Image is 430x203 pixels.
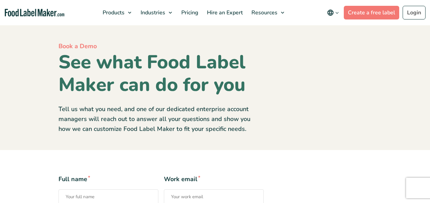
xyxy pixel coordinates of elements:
span: Resources [249,9,278,16]
h1: See what Food Label Maker can do for you [58,51,264,96]
span: Hire an Expert [205,9,244,16]
span: Industries [139,9,166,16]
p: Tell us what you need, and one of our dedicated enterprise account managers will reach out to ans... [58,104,264,134]
span: Full name [58,175,158,184]
span: Pricing [179,9,199,16]
span: Products [101,9,125,16]
span: Book a Demo [58,42,97,50]
a: Login [403,6,426,19]
a: Create a free label [344,6,399,19]
span: Work email [164,175,264,184]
